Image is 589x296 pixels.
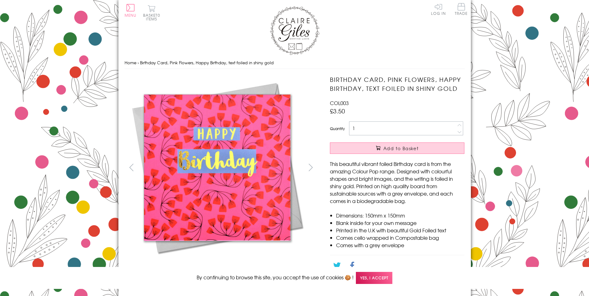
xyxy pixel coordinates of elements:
span: 0 items [146,12,160,22]
li: Dimensions: 150mm x 150mm [336,212,464,219]
li: Blank inside for your own message [336,219,464,226]
span: Add to Basket [383,145,419,151]
span: Yes, I accept [356,272,392,284]
a: Home [125,60,136,66]
li: Printed in the U.K with beautiful Gold Foiled text [336,226,464,234]
button: next [304,160,318,174]
nav: breadcrumbs [125,57,465,69]
button: Menu [125,4,137,17]
li: Comes cello wrapped in Compostable bag [336,234,464,241]
p: This beautiful vibrant foiled Birthday card is from the amazing Colour Pop range. Designed with c... [330,160,464,205]
h1: Birthday Card, Pink Flowers, Happy Birthday, text foiled in shiny gold [330,75,464,93]
img: Claire Giles Greetings Cards [270,6,319,55]
label: Quantity [330,126,345,131]
img: Birthday Card, Pink Flowers, Happy Birthday, text foiled in shiny gold [318,75,503,260]
span: › [138,60,139,66]
button: prev [125,160,139,174]
button: Basket0 items [143,5,160,21]
span: Menu [125,12,137,18]
span: £3.50 [330,107,345,115]
span: COL003 [330,99,349,107]
li: Comes with a grey envelope [336,241,464,249]
span: Trade [455,3,468,15]
a: Log In [431,3,446,15]
button: Add to Basket [330,142,464,154]
a: Trade [455,3,468,16]
img: Birthday Card, Pink Flowers, Happy Birthday, text foiled in shiny gold [124,75,310,260]
span: Birthday Card, Pink Flowers, Happy Birthday, text foiled in shiny gold [140,60,274,66]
